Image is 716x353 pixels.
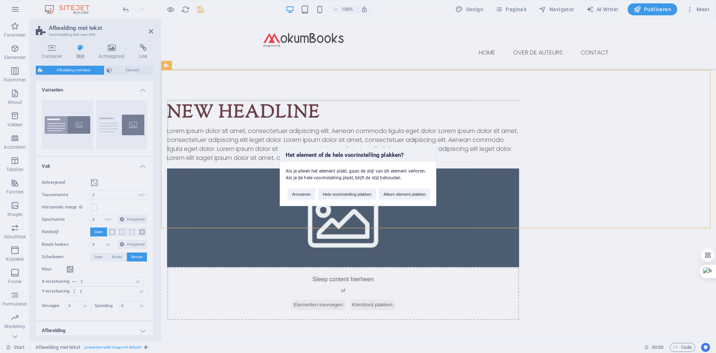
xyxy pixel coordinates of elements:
[280,148,436,162] h3: Het element of de hele voorinstelling plakken?
[188,281,235,291] span: Klembord plakken
[318,188,376,199] button: Hele voorinstelling plakken
[379,188,430,199] button: Alleen element plakken
[288,188,315,199] button: Annuleren
[6,248,358,301] div: Sleep content hierheen
[129,281,185,291] span: Elementen toevoegen
[280,162,436,181] div: Als je alleen het element plakt, gaan de stijl van dit element verloren. Als je de hele voorinste...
